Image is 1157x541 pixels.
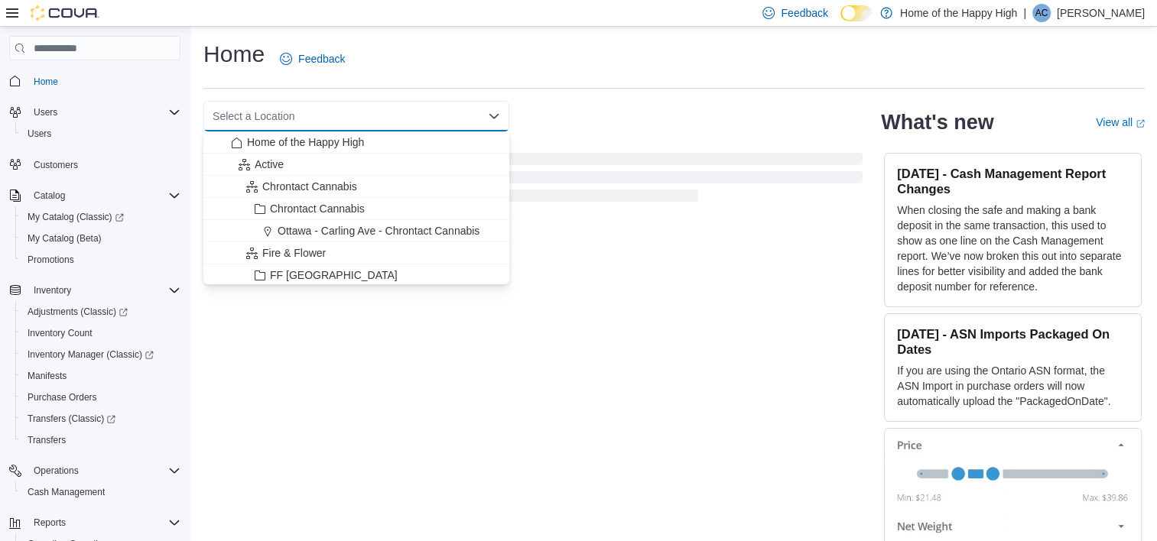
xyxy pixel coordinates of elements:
span: Reports [34,517,66,529]
button: Customers [3,154,187,176]
div: Arden Caleo [1032,4,1051,22]
span: My Catalog (Beta) [21,229,180,248]
span: Promotions [28,254,74,266]
a: Cash Management [21,483,111,501]
p: | [1023,4,1026,22]
span: Inventory Count [21,324,180,342]
span: My Catalog (Classic) [21,208,180,226]
a: Transfers (Classic) [21,410,122,428]
button: Cash Management [15,481,187,503]
span: My Catalog (Classic) [28,211,124,223]
a: Customers [28,156,84,174]
h3: [DATE] - Cash Management Report Changes [897,166,1129,196]
span: Ottawa - Carling Ave - Chrontact Cannabis [278,223,479,238]
span: Chrontact Cannabis [262,179,357,194]
span: Customers [28,155,180,174]
button: Users [15,123,187,144]
span: Transfers [28,434,66,446]
button: Operations [3,460,187,481]
a: Inventory Count [21,324,99,342]
span: Catalog [28,186,180,205]
span: Home [34,76,58,88]
button: Chrontact Cannabis [203,176,509,198]
span: Purchase Orders [28,391,97,403]
span: Inventory Manager (Classic) [28,348,154,361]
span: Active [255,157,284,172]
span: Cash Management [28,486,105,498]
button: Promotions [15,249,187,270]
button: FF [GEOGRAPHIC_DATA] [203,264,509,287]
span: Users [21,125,180,143]
span: Adjustments (Classic) [21,303,180,321]
span: Home of the Happy High [247,134,364,150]
a: My Catalog (Classic) [15,206,187,228]
span: Home [28,71,180,90]
span: Users [28,103,180,121]
button: Home of the Happy High [203,131,509,154]
button: Reports [3,512,187,533]
a: Inventory Manager (Classic) [15,344,187,365]
h3: [DATE] - ASN Imports Packaged On Dates [897,326,1129,357]
span: Manifests [28,370,67,382]
button: Inventory [3,280,187,301]
button: Users [28,103,63,121]
span: Catalog [34,190,65,202]
span: Cash Management [21,483,180,501]
a: My Catalog (Beta) [21,229,108,248]
button: Chrontact Cannabis [203,198,509,220]
button: Users [3,102,187,123]
span: My Catalog (Beta) [28,232,102,245]
span: Transfers (Classic) [28,413,115,425]
span: Manifests [21,367,180,385]
span: Operations [34,465,79,477]
span: AC [1035,4,1048,22]
p: [PERSON_NAME] [1057,4,1145,22]
span: Reports [28,513,180,532]
button: Inventory [28,281,77,300]
span: Operations [28,462,180,480]
button: Catalog [3,185,187,206]
span: Fire & Flower [262,245,326,261]
a: Adjustments (Classic) [21,303,134,321]
span: Transfers (Classic) [21,410,180,428]
p: If you are using the Ontario ASN format, the ASN Import in purchase orders will now automatically... [897,363,1129,409]
span: Transfers [21,431,180,449]
a: Feedback [274,44,351,74]
span: Customers [34,159,78,171]
span: Inventory Count [28,327,93,339]
span: Inventory [34,284,71,296]
button: Active [203,154,509,176]
a: Users [21,125,57,143]
button: Fire & Flower [203,242,509,264]
input: Dark Mode [840,5,873,21]
span: Purchase Orders [21,388,180,407]
p: When closing the safe and making a bank deposit in the same transaction, this used to show as one... [897,202,1129,294]
h2: What's new [881,110,993,134]
h1: Home [203,39,265,70]
span: Feedback [781,5,827,21]
img: Cova [31,5,99,21]
button: My Catalog (Beta) [15,228,187,249]
svg: External link [1136,119,1145,128]
span: Feedback [298,51,345,66]
button: Ottawa - Carling Ave - Chrontact Cannabis [203,220,509,242]
span: Users [34,106,57,118]
button: Manifests [15,365,187,387]
a: Manifests [21,367,73,385]
button: Home [3,70,187,92]
p: Home of the Happy High [900,4,1017,22]
button: Purchase Orders [15,387,187,408]
button: Operations [28,462,85,480]
span: Inventory [28,281,180,300]
span: Loading [203,156,863,205]
a: My Catalog (Classic) [21,208,130,226]
button: Transfers [15,429,187,451]
a: View allExternal link [1096,116,1145,128]
button: Reports [28,513,72,532]
span: Promotions [21,251,180,269]
button: Catalog [28,186,71,205]
span: Dark Mode [840,21,841,22]
button: Inventory Count [15,322,187,344]
button: Close list of options [488,110,500,122]
span: Inventory Manager (Classic) [21,345,180,364]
